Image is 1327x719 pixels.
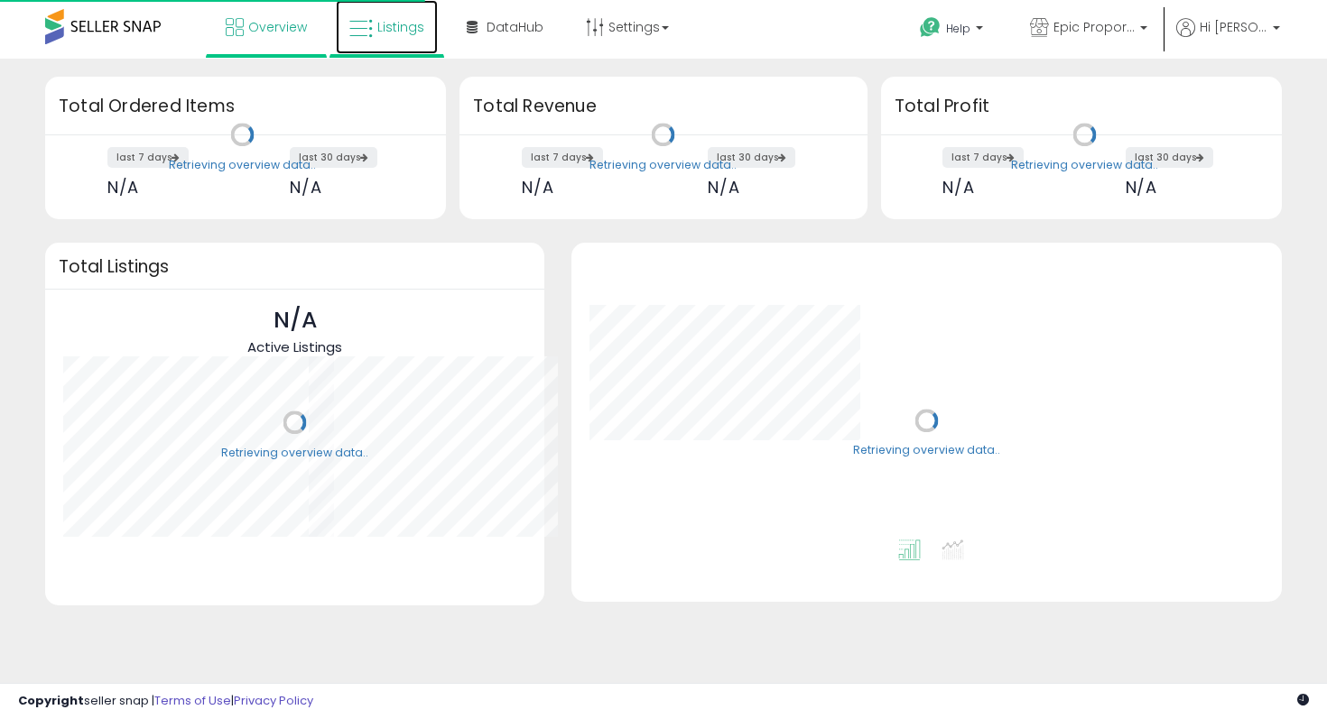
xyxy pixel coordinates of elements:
div: Retrieving overview data.. [853,443,1000,459]
div: Retrieving overview data.. [589,157,737,173]
div: Retrieving overview data.. [169,157,316,173]
i: Get Help [919,16,942,39]
span: Epic Proportions [1053,18,1135,36]
span: Help [946,21,970,36]
a: Help [905,3,1001,59]
strong: Copyright [18,692,84,709]
a: Hi [PERSON_NAME] [1176,18,1280,59]
span: Listings [377,18,424,36]
div: seller snap | | [18,693,313,710]
div: Retrieving overview data.. [221,445,368,461]
div: Retrieving overview data.. [1011,157,1158,173]
a: Privacy Policy [234,692,313,709]
span: DataHub [487,18,543,36]
span: Hi [PERSON_NAME] [1200,18,1267,36]
a: Terms of Use [154,692,231,709]
span: Overview [248,18,307,36]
